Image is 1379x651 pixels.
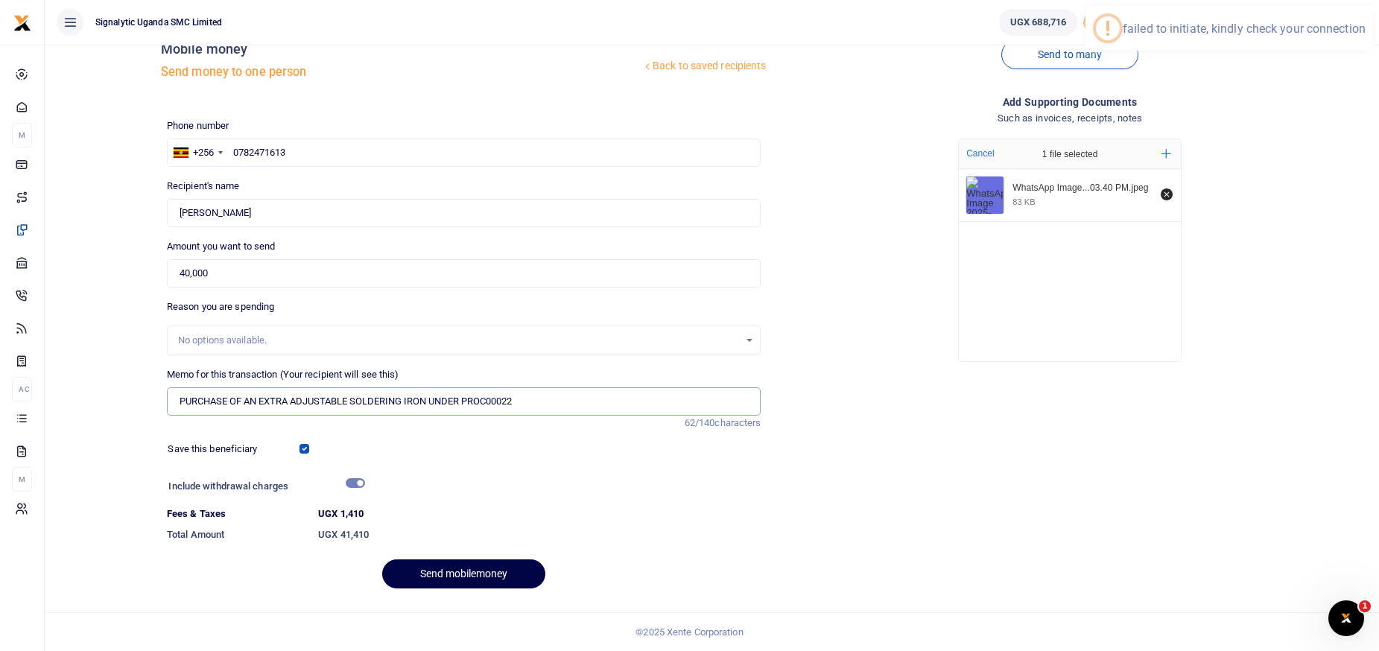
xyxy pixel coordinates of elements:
[685,417,715,428] span: 62/140
[168,442,257,457] label: Save this beneficiary
[12,467,32,492] li: M
[13,16,31,28] a: logo-small logo-large logo-large
[1012,182,1153,194] div: WhatsApp Image 2025-08-11 at 1.03.40 PM.jpeg
[161,506,312,521] dt: Fees & Taxes
[167,179,240,194] label: Recipient's name
[89,16,228,29] span: Signalytic Uganda SMC Limited
[193,145,214,160] div: +256
[167,199,761,227] input: Loading name...
[962,144,998,163] button: Cancel
[1155,143,1177,165] button: Add more files
[1359,600,1371,612] span: 1
[167,367,399,382] label: Memo for this transaction (Your recipient will see this)
[161,41,641,57] h4: Mobile money
[999,9,1077,36] a: UGX 688,716
[641,53,767,80] a: Back to saved recipients
[1105,16,1111,40] div: !
[167,118,229,133] label: Phone number
[12,123,32,147] li: M
[167,529,306,541] h6: Total Amount
[167,259,761,288] input: UGX
[13,14,31,32] img: logo-small
[714,417,761,428] span: characters
[167,139,761,167] input: Enter phone number
[958,139,1182,362] div: File Uploader
[773,110,1367,127] h4: Such as invoices, receipts, notes
[1006,139,1133,169] div: 1 file selected
[318,529,761,541] h6: UGX 41,410
[1328,600,1364,636] iframe: Intercom live chat
[178,333,740,348] div: No options available.
[1158,186,1175,203] button: Remove file
[1012,197,1035,207] div: 83 KB
[167,387,761,416] input: Enter extra information
[161,65,641,80] h5: Send money to one person
[382,559,545,588] button: Send mobilemoney
[167,299,274,314] label: Reason you are spending
[993,9,1083,36] li: Wallet ballance
[966,177,1004,214] img: WhatsApp Image 2025-08-11 at 1.03.40 PM.jpeg
[167,239,275,254] label: Amount you want to send
[773,94,1367,110] h4: Add supporting Documents
[1001,40,1138,69] a: Send to many
[12,377,32,401] li: Ac
[168,480,358,492] h6: Include withdrawal charges
[1010,15,1066,30] span: UGX 688,716
[318,506,364,521] label: UGX 1,410
[1123,22,1366,36] div: failed to initiate, kindly check your connection
[799,635,814,650] button: Close
[168,139,227,166] div: Uganda: +256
